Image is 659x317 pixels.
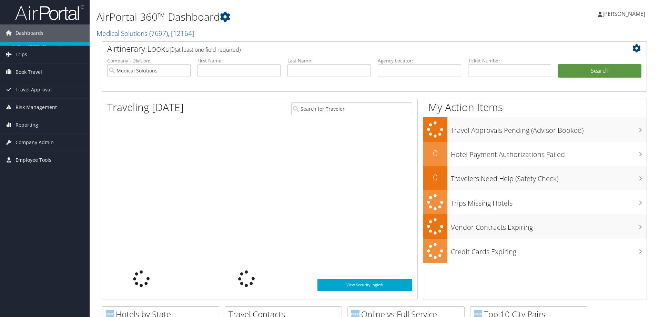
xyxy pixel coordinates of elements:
h3: Travelers Need Help (Safety Check) [451,170,647,184]
a: [PERSON_NAME] [598,3,652,24]
h2: 0 [423,171,447,183]
span: Travel Approval [16,81,52,98]
a: View SecurityLogic® [317,279,412,291]
span: Book Travel [16,63,42,81]
h3: Vendor Contracts Expiring [451,219,647,232]
span: (at least one field required) [175,46,241,53]
span: Trips [16,46,27,63]
label: Agency Locator: [378,57,461,64]
label: Company - Division: [107,57,191,64]
h1: My Action Items [423,100,647,115]
a: Trips Missing Hotels [423,190,647,215]
span: Risk Management [16,99,57,116]
h2: 0 [423,147,447,159]
a: Vendor Contracts Expiring [423,214,647,239]
label: Last Name: [287,57,371,64]
h1: Traveling [DATE] [107,100,184,115]
span: Dashboards [16,24,43,42]
h2: Airtinerary Lookup [107,43,596,55]
span: Reporting [16,116,38,133]
a: Medical Solutions [97,29,194,38]
a: 0Travelers Need Help (Safety Check) [423,166,647,190]
a: Credit Cards Expiring [423,239,647,263]
span: Employee Tools [16,151,51,169]
h3: Trips Missing Hotels [451,195,647,208]
h3: Travel Approvals Pending (Advisor Booked) [451,122,647,135]
a: Travel Approvals Pending (Advisor Booked) [423,117,647,142]
button: Search [558,64,641,78]
input: Search for Traveler [291,102,412,115]
h1: AirPortal 360™ Dashboard [97,10,467,24]
label: First Name: [197,57,281,64]
h3: Credit Cards Expiring [451,244,647,257]
span: , [ 12164 ] [168,29,194,38]
span: ( 7697 ) [149,29,168,38]
span: Company Admin [16,134,54,151]
a: 0Hotel Payment Authorizations Failed [423,142,647,166]
img: airportal-logo.png [15,4,84,21]
label: Ticket Number: [468,57,551,64]
span: [PERSON_NAME] [602,10,645,18]
h3: Hotel Payment Authorizations Failed [451,146,647,159]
